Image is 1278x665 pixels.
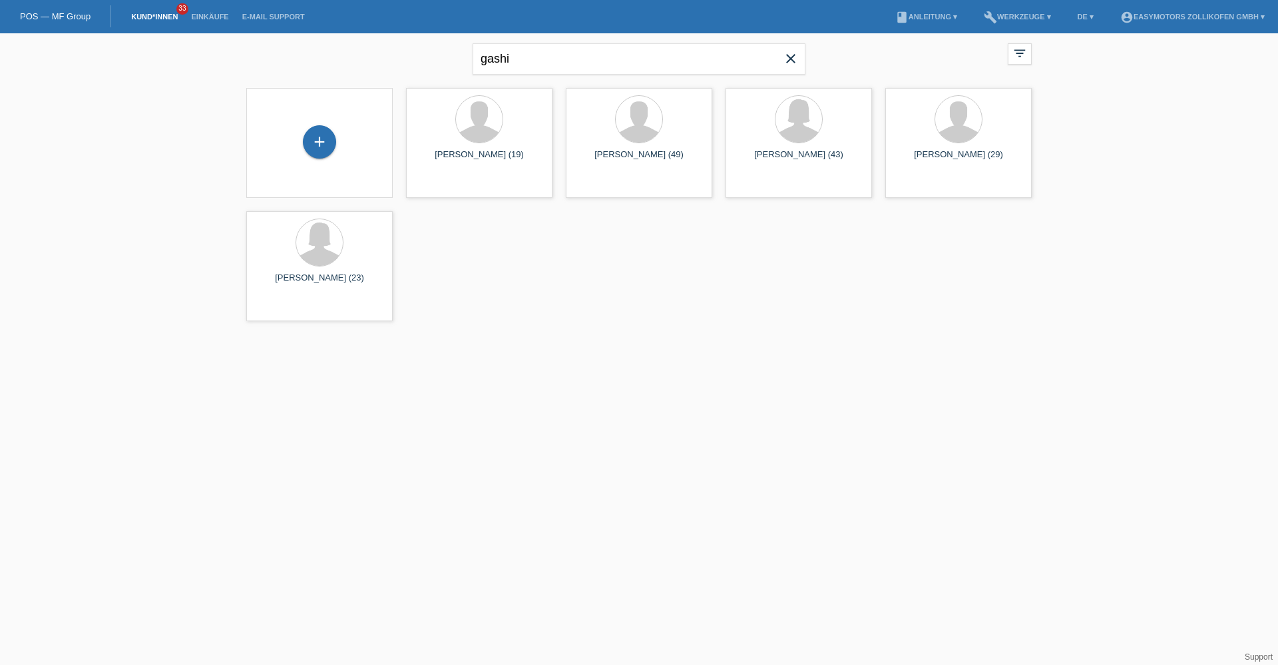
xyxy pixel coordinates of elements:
[176,3,188,15] span: 33
[984,11,997,24] i: build
[1245,652,1273,662] a: Support
[889,13,964,21] a: bookAnleitung ▾
[236,13,312,21] a: E-Mail Support
[304,131,335,153] div: Kund*in hinzufügen
[20,11,91,21] a: POS — MF Group
[417,149,542,171] div: [PERSON_NAME] (19)
[783,51,799,67] i: close
[977,13,1058,21] a: buildWerkzeuge ▾
[1012,46,1027,61] i: filter_list
[576,149,702,171] div: [PERSON_NAME] (49)
[257,273,382,294] div: [PERSON_NAME] (23)
[896,149,1021,171] div: [PERSON_NAME] (29)
[1120,11,1134,24] i: account_circle
[124,13,184,21] a: Kund*innen
[473,43,805,75] input: Suche...
[895,11,909,24] i: book
[1114,13,1271,21] a: account_circleEasymotors Zollikofen GmbH ▾
[736,149,861,171] div: [PERSON_NAME] (43)
[1071,13,1100,21] a: DE ▾
[184,13,235,21] a: Einkäufe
